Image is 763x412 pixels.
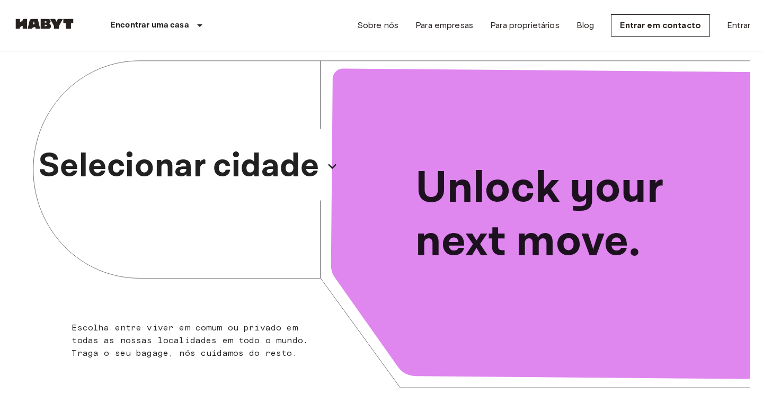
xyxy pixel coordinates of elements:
[727,19,750,32] a: Entrar
[357,19,398,32] a: Sobre nós
[576,19,595,32] a: Blog
[611,14,710,37] a: Entrar em contacto
[415,19,473,32] a: Para empresas
[415,162,733,269] p: Unlock your next move.
[34,138,342,195] button: Selecionar cidade
[490,19,560,32] a: Para proprietários
[110,19,189,32] p: Encontrar uma casa
[72,321,315,360] p: Escolha entre viver em comum ou privado em todas as nossas localidades em todo o mundo. Traga o s...
[13,19,76,29] img: Habyt
[39,141,319,192] p: Selecionar cidade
